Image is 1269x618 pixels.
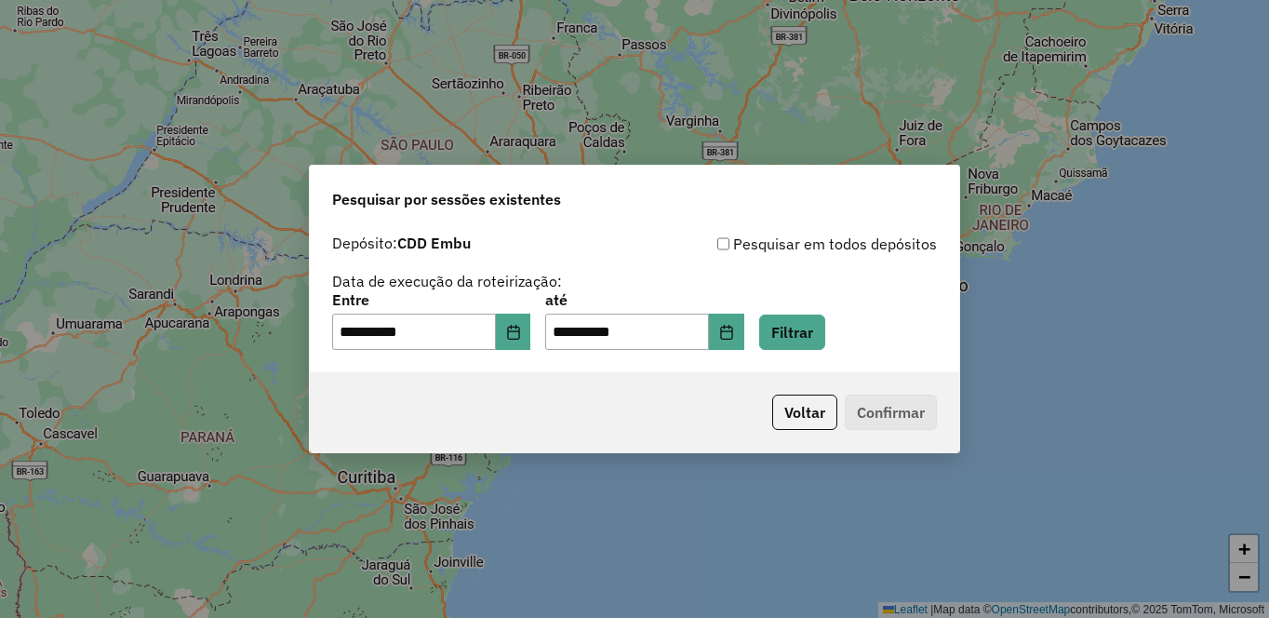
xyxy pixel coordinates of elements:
span: Pesquisar por sessões existentes [332,188,561,210]
label: até [545,289,743,311]
strong: CDD Embu [397,234,471,252]
label: Entre [332,289,530,311]
div: Pesquisar em todos depósitos [634,233,937,255]
label: Data de execução da roteirização: [332,270,562,292]
button: Filtrar [759,315,825,350]
button: Choose Date [496,314,531,351]
button: Voltar [772,395,837,430]
label: Depósito: [332,232,471,254]
button: Choose Date [709,314,744,351]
